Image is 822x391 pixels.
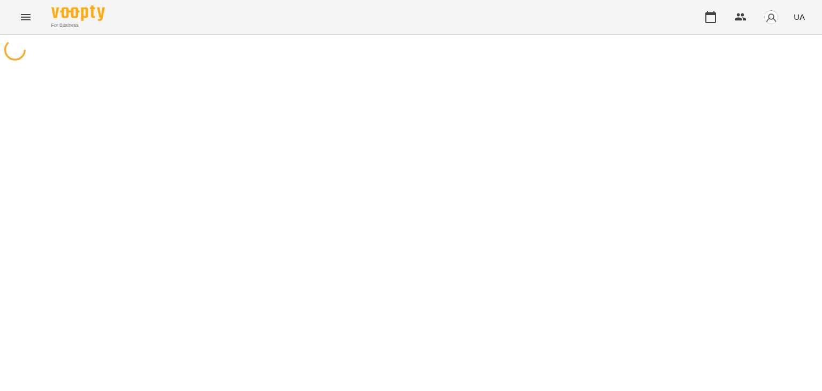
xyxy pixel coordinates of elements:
[51,22,105,29] span: For Business
[794,11,805,22] span: UA
[13,4,39,30] button: Menu
[789,7,809,27] button: UA
[764,10,779,25] img: avatar_s.png
[51,5,105,21] img: Voopty Logo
